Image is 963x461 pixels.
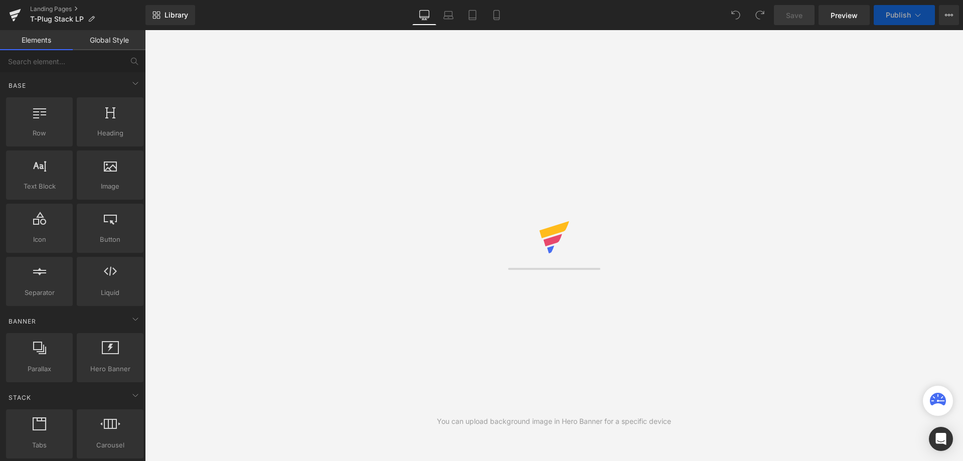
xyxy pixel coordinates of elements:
span: Separator [9,287,70,298]
span: Icon [9,234,70,245]
span: Save [786,10,802,21]
div: You can upload background image in Hero Banner for a specific device [437,416,671,427]
div: Open Intercom Messenger [929,427,953,451]
span: Liquid [80,287,140,298]
span: Row [9,128,70,138]
button: Publish [874,5,935,25]
span: Carousel [80,440,140,450]
button: Redo [750,5,770,25]
span: T-Plug Stack LP [30,15,84,23]
button: More [939,5,959,25]
a: Global Style [73,30,145,50]
span: Parallax [9,364,70,374]
a: Landing Pages [30,5,145,13]
span: Publish [886,11,911,19]
span: Base [8,81,27,90]
button: Undo [726,5,746,25]
span: Tabs [9,440,70,450]
span: Preview [831,10,858,21]
a: Desktop [412,5,436,25]
a: New Library [145,5,195,25]
span: Stack [8,393,32,402]
a: Tablet [460,5,485,25]
a: Laptop [436,5,460,25]
span: Button [80,234,140,245]
span: Text Block [9,181,70,192]
span: Image [80,181,140,192]
span: Hero Banner [80,364,140,374]
a: Preview [819,5,870,25]
span: Heading [80,128,140,138]
a: Mobile [485,5,509,25]
span: Banner [8,317,37,326]
span: Library [165,11,188,20]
